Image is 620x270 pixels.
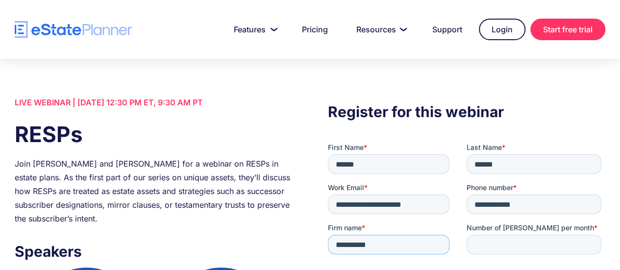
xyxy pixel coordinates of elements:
[15,96,292,109] div: LIVE WEBINAR | [DATE] 12:30 PM ET, 9:30 AM PT
[479,19,525,40] a: Login
[421,20,474,39] a: Support
[15,157,292,225] div: Join [PERSON_NAME] and [PERSON_NAME] for a webinar on RESPs in estate plans. As the first part of...
[15,119,292,149] h1: RESPs
[15,240,292,263] h3: Speakers
[222,20,285,39] a: Features
[15,21,132,38] a: home
[345,20,416,39] a: Resources
[328,100,605,123] h3: Register for this webinar
[530,19,605,40] a: Start free trial
[290,20,340,39] a: Pricing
